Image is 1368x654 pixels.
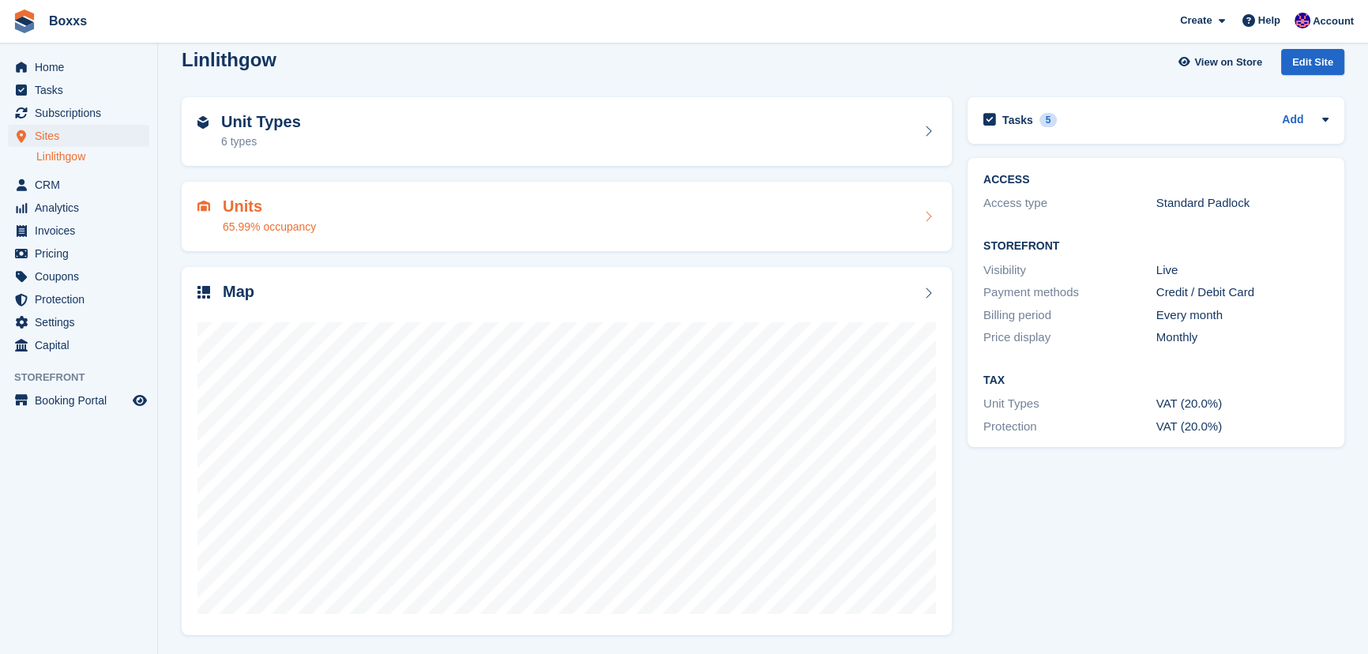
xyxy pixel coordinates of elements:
[1156,284,1329,302] div: Credit / Debit Card
[8,56,149,78] a: menu
[983,395,1156,413] div: Unit Types
[1313,13,1354,29] span: Account
[983,261,1156,280] div: Visibility
[1156,306,1329,325] div: Every month
[223,283,254,301] h2: Map
[1156,194,1329,212] div: Standard Padlock
[1156,418,1329,436] div: VAT (20.0%)
[13,9,36,33] img: stora-icon-8386f47178a22dfd0bd8f6a31ec36ba5ce8667c1dd55bd0f319d3a0aa187defe.svg
[8,220,149,242] a: menu
[197,201,210,212] img: unit-icn-7be61d7bf1b0ce9d3e12c5938cc71ed9869f7b940bace4675aadf7bd6d80202e.svg
[223,219,316,235] div: 65.99% occupancy
[182,49,276,70] h2: Linlithgow
[8,174,149,196] a: menu
[8,389,149,412] a: menu
[983,306,1156,325] div: Billing period
[1039,113,1058,127] div: 5
[1282,111,1303,130] a: Add
[35,220,130,242] span: Invoices
[35,242,130,265] span: Pricing
[983,174,1329,186] h2: ACCESS
[43,8,93,34] a: Boxxs
[130,391,149,410] a: Preview store
[983,194,1156,212] div: Access type
[35,389,130,412] span: Booking Portal
[182,97,952,167] a: Unit Types 6 types
[983,374,1329,387] h2: Tax
[221,133,301,150] div: 6 types
[1176,49,1268,75] a: View on Store
[8,102,149,124] a: menu
[223,197,316,216] h2: Units
[35,334,130,356] span: Capital
[35,197,130,219] span: Analytics
[1258,13,1280,28] span: Help
[983,284,1156,302] div: Payment methods
[36,149,149,164] a: Linlithgow
[197,286,210,299] img: map-icn-33ee37083ee616e46c38cad1a60f524a97daa1e2b2c8c0bc3eb3415660979fc1.svg
[1002,113,1033,127] h2: Tasks
[8,288,149,310] a: menu
[8,79,149,101] a: menu
[197,116,209,129] img: unit-type-icn-2b2737a686de81e16bb02015468b77c625bbabd49415b5ef34ead5e3b44a266d.svg
[983,240,1329,253] h2: Storefront
[8,334,149,356] a: menu
[35,56,130,78] span: Home
[1156,395,1329,413] div: VAT (20.0%)
[1295,13,1310,28] img: Jamie Malcolm
[35,311,130,333] span: Settings
[35,125,130,147] span: Sites
[1156,261,1329,280] div: Live
[983,329,1156,347] div: Price display
[8,125,149,147] a: menu
[35,288,130,310] span: Protection
[8,265,149,288] a: menu
[1180,13,1212,28] span: Create
[1281,49,1344,81] a: Edit Site
[1281,49,1344,75] div: Edit Site
[182,182,952,251] a: Units 65.99% occupancy
[221,113,301,131] h2: Unit Types
[182,267,952,635] a: Map
[35,174,130,196] span: CRM
[35,102,130,124] span: Subscriptions
[35,265,130,288] span: Coupons
[35,79,130,101] span: Tasks
[8,311,149,333] a: menu
[8,242,149,265] a: menu
[1156,329,1329,347] div: Monthly
[14,370,157,385] span: Storefront
[8,197,149,219] a: menu
[1194,54,1262,70] span: View on Store
[983,418,1156,436] div: Protection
